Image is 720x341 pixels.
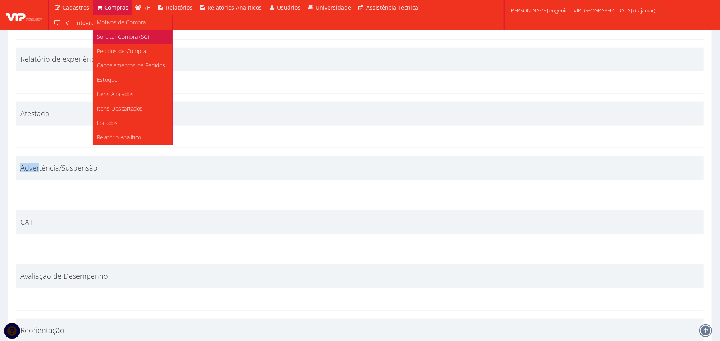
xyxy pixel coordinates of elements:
[97,76,118,83] span: Estoque
[97,47,146,55] span: Pedidos de Compra
[97,119,118,127] span: Locados
[366,4,418,11] span: Assistência Técnica
[316,4,351,11] span: Universidade
[20,164,700,172] h4: Advertência/Suspensão
[6,9,42,21] img: logo
[104,4,128,11] span: Compras
[72,15,110,30] a: Integrações
[63,4,90,11] span: Cadastros
[93,87,172,101] a: Itens Alocados
[20,110,700,118] h4: Atestado
[20,56,700,63] h4: Relatório de experiência
[166,4,193,11] span: Relatórios
[93,130,172,145] a: Relatório Analítico
[97,90,134,98] span: Itens Alocados
[208,4,262,11] span: Relatórios Analíticos
[93,30,172,44] a: Solicitar Compra (SC)
[93,73,172,87] a: Estoque
[93,58,172,73] a: Cancelamentos de Pedidos
[97,18,146,26] span: Motivos de Compra
[97,105,143,112] span: Itens Descartados
[144,4,151,11] span: RH
[93,101,172,116] a: Itens Descartados
[277,4,301,11] span: Usuários
[93,15,172,30] a: Motivos de Compra
[20,218,700,226] h4: CAT
[509,6,656,14] span: [PERSON_NAME].eugenio | VIP [GEOGRAPHIC_DATA] (Cajamar)
[63,19,69,26] span: TV
[51,15,72,30] a: TV
[76,19,107,26] span: Integrações
[97,61,166,69] span: Cancelamentos de Pedidos
[93,44,172,58] a: Pedidos de Compra
[93,116,172,130] a: Locados
[20,327,700,335] h4: Reorientação
[97,133,142,141] span: Relatório Analítico
[97,33,150,40] span: Solicitar Compra (SC)
[20,272,700,280] h4: Avaliação de Desempenho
